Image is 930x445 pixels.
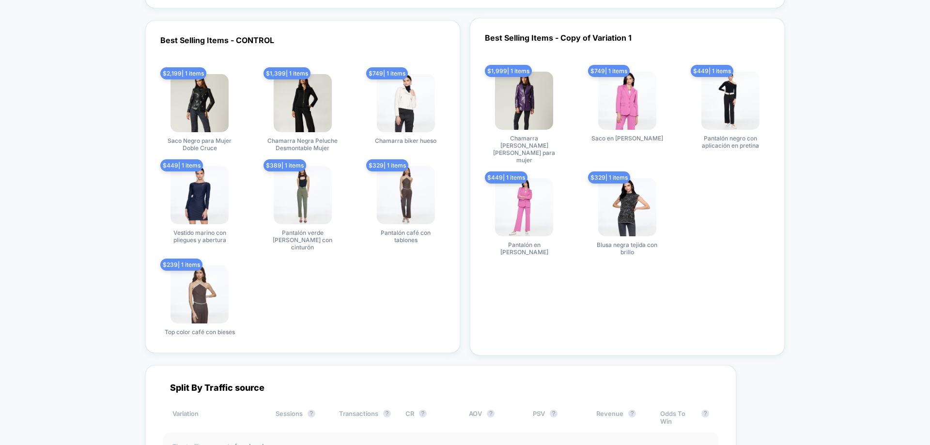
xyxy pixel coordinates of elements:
[370,229,442,244] span: Pantalón café con tablones
[591,241,664,256] span: Blusa negra tejida con brillo
[366,159,408,171] span: $ 329 | 1 items
[405,410,454,425] div: CR
[533,410,582,425] div: PSV
[377,74,435,132] img: produt
[375,137,436,144] span: Chamarra biker hueso
[172,410,261,425] div: Variation
[588,65,630,77] span: $ 749 | 1 items
[274,74,332,132] img: produt
[701,72,759,130] img: produt
[339,410,391,425] div: Transactions
[485,65,532,77] span: $ 1,999 | 1 items
[694,135,767,149] span: Pantalón negro con aplicación en pretina
[628,410,636,417] button: ?
[596,410,645,425] div: Revenue
[485,171,527,184] span: $ 449 | 1 items
[276,410,325,425] div: Sessions
[488,135,560,164] span: Chamarra [PERSON_NAME] [PERSON_NAME] para mujer
[163,137,236,152] span: Saco Negro para Mujer Doble Cruce
[588,171,630,184] span: $ 329 | 1 items
[419,410,427,417] button: ?
[495,72,553,130] img: produt
[495,178,553,236] img: produt
[160,259,202,271] span: $ 239 | 1 items
[660,410,709,425] div: Odds To Win
[377,166,435,224] img: produt
[383,410,391,417] button: ?
[165,328,235,336] span: Top color café con bieses
[488,241,560,256] span: Pantalón en [PERSON_NAME]
[170,166,229,224] img: produt
[274,166,332,224] img: produt
[266,137,339,152] span: Chamarra Negra Peluche Desmontable Mujer
[266,229,339,251] span: Pantalón verde [PERSON_NAME] con cinturón
[701,410,709,417] button: ?
[163,229,236,244] span: Vestido marino con pliegues y abertura
[163,383,719,393] div: Split By Traffic source
[308,410,315,417] button: ?
[170,265,229,323] img: produt
[469,410,518,425] div: AOV
[160,67,206,79] span: $ 2,199 | 1 items
[170,74,229,132] img: produt
[591,135,663,142] span: Saco en [PERSON_NAME]
[366,67,408,79] span: $ 749 | 1 items
[550,410,558,417] button: ?
[160,159,203,171] span: $ 449 | 1 items
[263,67,310,79] span: $ 1,399 | 1 items
[598,72,656,130] img: produt
[263,159,306,171] span: $ 389 | 1 items
[691,65,733,77] span: $ 449 | 1 items
[487,410,495,417] button: ?
[598,178,656,236] img: produt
